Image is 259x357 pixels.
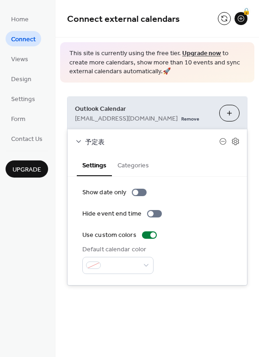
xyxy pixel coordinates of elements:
a: Contact Us [6,131,48,146]
span: Home [11,15,29,25]
span: Remove [181,115,199,122]
a: Upgrade now [182,47,221,60]
a: Form [6,111,31,126]
a: Views [6,51,34,66]
span: Upgrade [12,165,41,175]
div: Hide event end time [82,209,142,219]
span: [EMAIL_ADDRESS][DOMAIN_NAME] [75,114,178,123]
span: Connect [11,35,36,45]
a: Connect [6,31,41,46]
span: Contact Us [11,134,43,144]
span: Settings [11,95,35,104]
div: Default calendar color [82,245,152,255]
span: 予定表 [85,137,219,147]
span: Connect external calendars [67,10,180,28]
a: Settings [6,91,41,106]
button: Upgrade [6,160,48,178]
a: Design [6,71,37,86]
span: Form [11,115,25,124]
a: Home [6,11,34,26]
button: Settings [77,154,112,176]
span: Design [11,75,31,84]
span: Views [11,55,28,64]
span: This site is currently using the free tier. to create more calendars, show more than 10 events an... [69,49,245,76]
div: Use custom colors [82,230,136,240]
div: Show date only [82,188,126,198]
span: Outlook Calendar [75,104,212,114]
button: Categories [112,154,154,175]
